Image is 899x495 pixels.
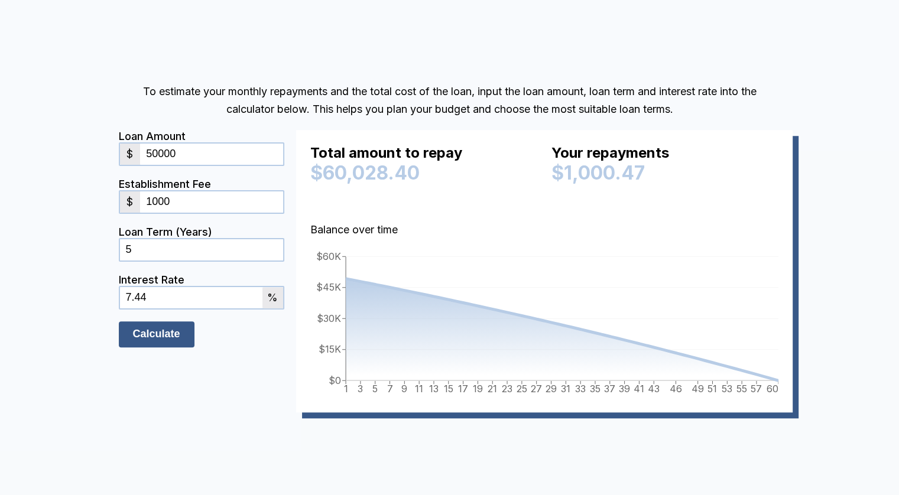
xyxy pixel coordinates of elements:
tspan: 3 [358,382,363,394]
tspan: 5 [372,382,378,394]
tspan: $15K [319,343,341,355]
input: 0 [120,287,262,308]
div: $1,000.47 [551,161,778,184]
tspan: 13 [429,382,438,394]
tspan: 33 [575,382,586,394]
tspan: $30K [317,312,341,324]
tspan: 41 [634,382,644,394]
tspan: 51 [707,382,717,394]
div: Interest Rate [119,273,284,286]
div: % [262,287,283,308]
div: Total amount to repay [310,144,537,167]
tspan: 57 [751,382,762,394]
input: 0 [120,239,283,260]
p: To estimate your monthly repayments and the total cost of the loan, input the loan amount, loan t... [119,83,781,118]
tspan: 39 [618,382,629,394]
tspan: 37 [604,382,615,394]
tspan: 23 [501,382,512,394]
input: 0 [140,144,283,165]
tspan: 19 [472,382,482,394]
div: $ [120,191,141,213]
tspan: 17 [458,382,468,394]
tspan: 1 [343,382,348,394]
tspan: 29 [545,382,556,394]
tspan: 43 [648,382,660,394]
tspan: 27 [531,382,542,394]
tspan: $60K [316,250,341,262]
tspan: 7 [387,382,392,394]
tspan: 53 [722,382,732,394]
tspan: 9 [401,382,407,394]
tspan: 31 [561,382,570,394]
tspan: $0 [329,374,341,386]
div: $60,028.40 [310,161,537,184]
tspan: 21 [488,382,497,394]
div: Establishment Fee [119,178,284,190]
input: Calculate [119,321,194,347]
div: $ [120,144,141,165]
tspan: $45K [316,281,341,293]
div: Loan Amount [119,130,284,142]
div: Your repayments [551,144,778,167]
tspan: 35 [589,382,600,394]
tspan: 11 [415,382,423,394]
tspan: 60 [766,382,778,394]
input: 0 [140,191,283,213]
tspan: 55 [736,382,747,394]
p: Balance over time [310,221,778,239]
tspan: 46 [669,382,681,394]
tspan: 15 [443,382,453,394]
div: Loan Term (Years) [119,226,284,238]
tspan: 25 [516,382,527,394]
tspan: 49 [692,382,704,394]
